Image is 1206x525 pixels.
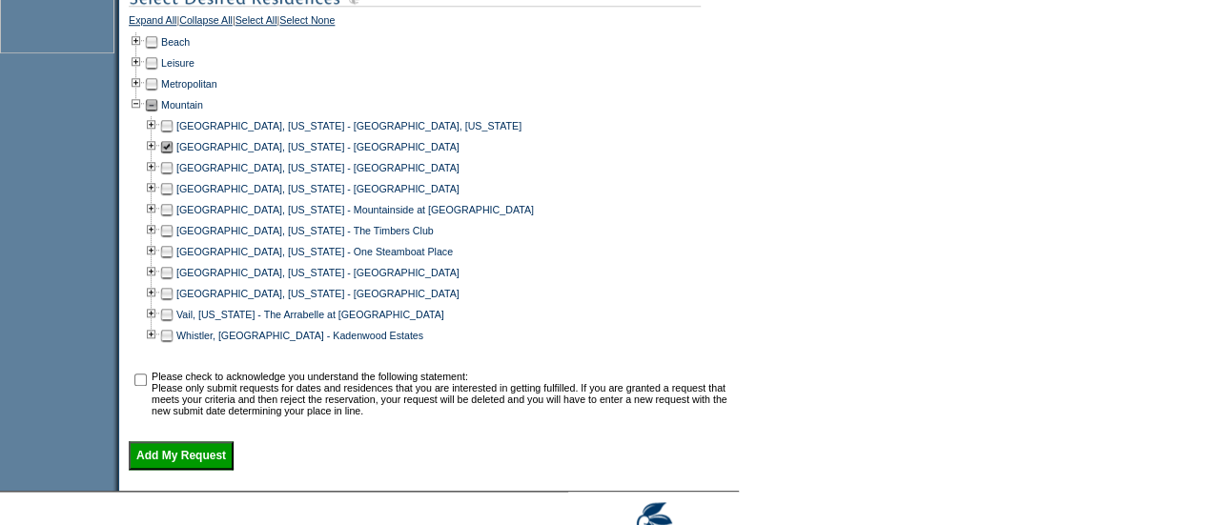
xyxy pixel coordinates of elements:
[176,288,460,299] a: [GEOGRAPHIC_DATA], [US_STATE] - [GEOGRAPHIC_DATA]
[161,78,217,90] a: Metropolitan
[279,14,335,31] a: Select None
[179,14,233,31] a: Collapse All
[235,14,277,31] a: Select All
[176,246,453,257] a: [GEOGRAPHIC_DATA], [US_STATE] - One Steamboat Place
[129,14,734,31] div: | | |
[176,162,460,173] a: [GEOGRAPHIC_DATA], [US_STATE] - [GEOGRAPHIC_DATA]
[129,441,234,470] input: Add My Request
[152,371,732,416] td: Please check to acknowledge you understand the following statement: Please only submit requests f...
[129,14,176,31] a: Expand All
[176,183,460,194] a: [GEOGRAPHIC_DATA], [US_STATE] - [GEOGRAPHIC_DATA]
[176,309,444,320] a: Vail, [US_STATE] - The Arrabelle at [GEOGRAPHIC_DATA]
[176,225,434,236] a: [GEOGRAPHIC_DATA], [US_STATE] - The Timbers Club
[176,141,460,152] a: [GEOGRAPHIC_DATA], [US_STATE] - [GEOGRAPHIC_DATA]
[161,99,203,111] a: Mountain
[161,57,194,69] a: Leisure
[176,267,460,278] a: [GEOGRAPHIC_DATA], [US_STATE] - [GEOGRAPHIC_DATA]
[176,330,423,341] a: Whistler, [GEOGRAPHIC_DATA] - Kadenwood Estates
[176,204,534,215] a: [GEOGRAPHIC_DATA], [US_STATE] - Mountainside at [GEOGRAPHIC_DATA]
[161,36,190,48] a: Beach
[176,120,521,131] a: [GEOGRAPHIC_DATA], [US_STATE] - [GEOGRAPHIC_DATA], [US_STATE]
